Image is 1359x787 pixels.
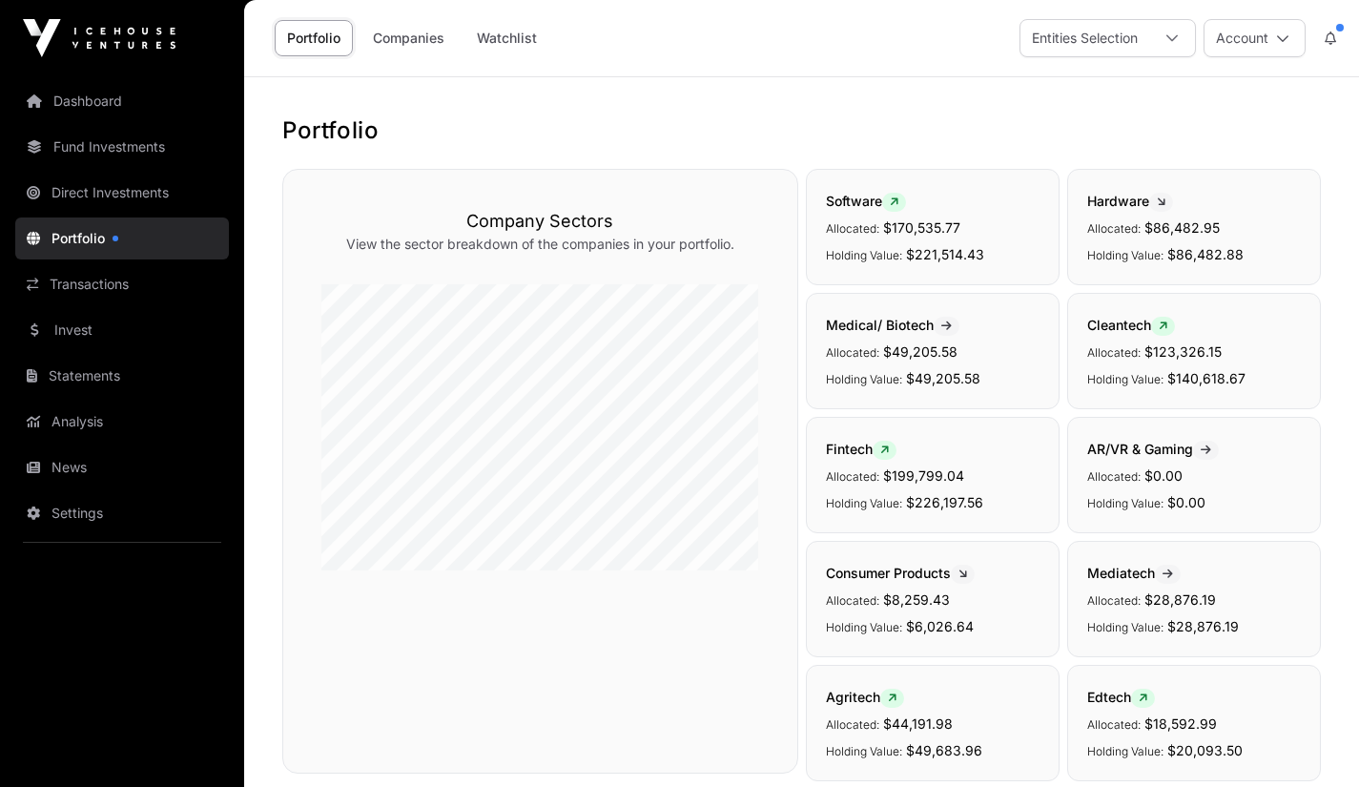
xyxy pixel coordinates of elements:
[1204,19,1306,57] button: Account
[321,235,759,254] p: View the sector breakdown of the companies in your portfolio.
[15,492,229,534] a: Settings
[1087,441,1219,457] span: AR/VR & Gaming
[15,355,229,397] a: Statements
[1167,618,1239,634] span: $28,876.19
[15,401,229,443] a: Analysis
[1020,20,1149,56] div: Entities Selection
[282,115,1321,146] h1: Portfolio
[1087,717,1141,732] span: Allocated:
[1087,372,1163,386] span: Holding Value:
[1167,370,1246,386] span: $140,618.67
[464,20,549,56] a: Watchlist
[1087,317,1175,333] span: Cleantech
[1087,689,1155,705] span: Edtech
[1087,221,1141,236] span: Allocated:
[1087,248,1163,262] span: Holding Value:
[906,246,984,262] span: $221,514.43
[1087,496,1163,510] span: Holding Value:
[15,80,229,122] a: Dashboard
[1087,565,1181,581] span: Mediatech
[1144,591,1216,608] span: $28,876.19
[1264,695,1359,787] iframe: Chat Widget
[1167,742,1243,758] span: $20,093.50
[1144,467,1183,484] span: $0.00
[1167,246,1244,262] span: $86,482.88
[826,441,896,457] span: Fintech
[906,494,983,510] span: $226,197.56
[826,620,902,634] span: Holding Value:
[23,19,175,57] img: Icehouse Ventures Logo
[1144,715,1217,732] span: $18,592.99
[883,219,960,236] span: $170,535.77
[15,217,229,259] a: Portfolio
[275,20,353,56] a: Portfolio
[906,742,982,758] span: $49,683.96
[906,370,980,386] span: $49,205.58
[1087,744,1163,758] span: Holding Value:
[826,248,902,262] span: Holding Value:
[1144,343,1222,360] span: $123,326.15
[321,208,759,235] h3: Company Sectors
[15,172,229,214] a: Direct Investments
[883,467,964,484] span: $199,799.04
[906,618,974,634] span: $6,026.64
[826,496,902,510] span: Holding Value:
[826,744,902,758] span: Holding Value:
[15,263,229,305] a: Transactions
[15,126,229,168] a: Fund Investments
[883,715,953,732] span: $44,191.98
[826,689,904,705] span: Agritech
[883,343,957,360] span: $49,205.58
[1087,620,1163,634] span: Holding Value:
[826,593,879,608] span: Allocated:
[1087,345,1141,360] span: Allocated:
[1144,219,1220,236] span: $86,482.95
[1167,494,1205,510] span: $0.00
[826,717,879,732] span: Allocated:
[826,469,879,484] span: Allocated:
[826,345,879,360] span: Allocated:
[1087,193,1173,209] span: Hardware
[826,317,959,333] span: Medical/ Biotech
[826,372,902,386] span: Holding Value:
[1087,593,1141,608] span: Allocated:
[1087,469,1141,484] span: Allocated:
[15,309,229,351] a: Invest
[826,221,879,236] span: Allocated:
[883,591,950,608] span: $8,259.43
[826,565,975,581] span: Consumer Products
[826,193,906,209] span: Software
[360,20,457,56] a: Companies
[15,446,229,488] a: News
